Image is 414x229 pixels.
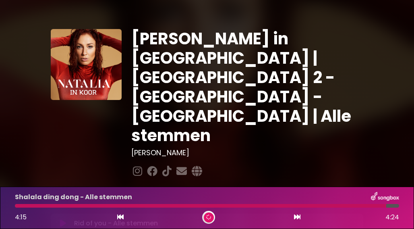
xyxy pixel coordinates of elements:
[371,192,399,202] img: songbox-logo-white.png
[15,212,27,222] span: 4:15
[15,192,132,202] p: Shalala ding dong - Alle stemmen
[131,148,363,157] h3: [PERSON_NAME]
[131,29,363,145] h1: [PERSON_NAME] in [GEOGRAPHIC_DATA] | [GEOGRAPHIC_DATA] 2 - [GEOGRAPHIC_DATA] - [GEOGRAPHIC_DATA] ...
[385,212,399,222] span: 4:24
[51,29,122,100] img: YTVS25JmS9CLUqXqkEhs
